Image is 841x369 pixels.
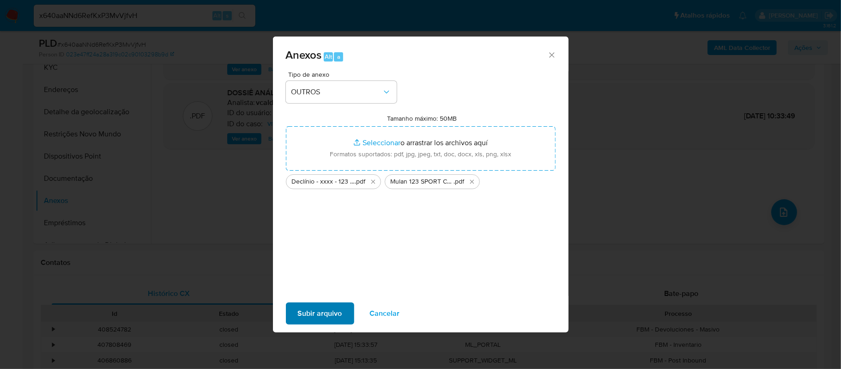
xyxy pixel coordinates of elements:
[291,87,382,97] span: OUTROS
[286,81,397,103] button: OUTROS
[370,303,400,324] span: Cancelar
[288,71,399,78] span: Tipo de anexo
[286,47,322,63] span: Anexos
[292,177,355,186] span: Declínio - xxxx - 123 SPORT COMERCIO DE ARTIGOS ESPORTIVOS E ACESSORIOS LTDA
[391,177,454,186] span: Mulan 123 SPORT COMERCIO DE ARTIGOS ESPORTIVOS E ACESSORIOS LTDA716966121_2025_10_07_16_26_45 - P...
[286,302,354,325] button: Subir arquivo
[286,171,556,189] ul: Archivos seleccionados
[355,177,366,186] span: .pdf
[358,302,412,325] button: Cancelar
[547,50,556,59] button: Cerrar
[466,176,478,187] button: Eliminar Mulan 123 SPORT COMERCIO DE ARTIGOS ESPORTIVOS E ACESSORIOS LTDA716966121_2025_10_07_16_...
[298,303,342,324] span: Subir arquivo
[387,114,457,123] label: Tamanho máximo: 50MB
[368,176,379,187] button: Eliminar Declínio - xxxx - 123 SPORT COMERCIO DE ARTIGOS ESPORTIVOS E ACESSORIOS LTDA.pdf
[337,52,340,61] span: a
[325,52,332,61] span: Alt
[454,177,465,186] span: .pdf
